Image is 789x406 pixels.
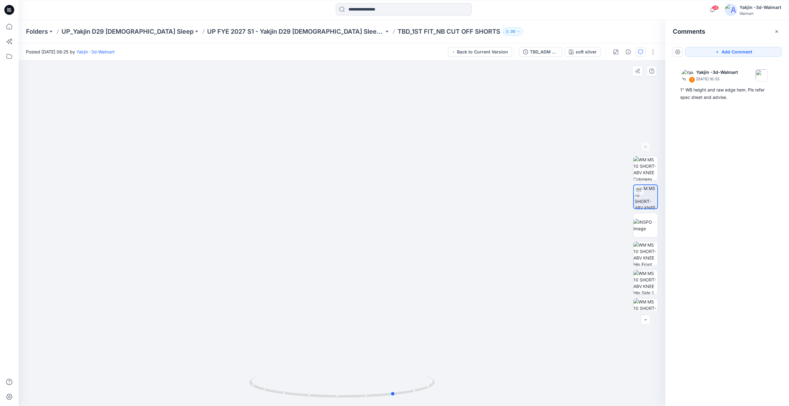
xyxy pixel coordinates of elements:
[633,219,658,232] img: INSPO image
[519,47,562,57] button: TBD_ADM SC_NB RAW CUT SHORT
[712,5,719,10] span: 26
[398,27,500,36] p: TBD_1ST FIT_NB CUT OFF SHORTS
[26,49,115,55] span: Posted [DATE] 06:25 by
[685,47,782,57] button: Add Comment
[530,49,558,55] div: TBD_ADM SC_NB RAW CUT SHORT
[633,298,658,323] img: WM MS 10 SHORT-ABV KNEE Hip Back wo Avatar
[565,47,601,57] button: soft silver
[696,76,738,82] p: [DATE] 16:35
[503,27,523,36] button: 30
[76,49,115,54] a: Yakjin -3d-Walmart
[448,47,512,57] button: Back to Current Version
[680,86,774,101] div: 1" WB height and raw edge hem. Pls refer spec sheet and advise.
[633,270,658,294] img: WM MS 10 SHORT-ABV KNEE Hip Side 1 wo Avatar
[62,27,194,36] a: UP_Yakjin D29 [DEMOGRAPHIC_DATA] Sleep
[26,27,48,36] a: Folders
[696,69,738,76] p: Yakjin -3d-Walmart
[207,27,384,36] a: UP FYE 2027 S1 - Yakjin D29 [DEMOGRAPHIC_DATA] Sleepwear
[740,11,781,16] div: Walmart
[635,185,657,209] img: WM MS 10 SHORT-ABV KNEE Turntable with Avatar
[510,28,515,35] p: 30
[633,242,658,266] img: WM MS 10 SHORT-ABV KNEE Hip Front wo Avatar
[681,69,694,82] img: Yakjin -3d-Walmart
[633,156,658,180] img: WM MS 10 SHORT-ABV KNEE Colorway wo Avatar
[623,47,633,57] button: Details
[673,28,705,35] h2: Comments
[740,4,781,11] div: Yakjin -3d-Walmart
[576,49,597,55] div: soft silver
[689,77,695,83] div: 1
[725,4,737,16] img: avatar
